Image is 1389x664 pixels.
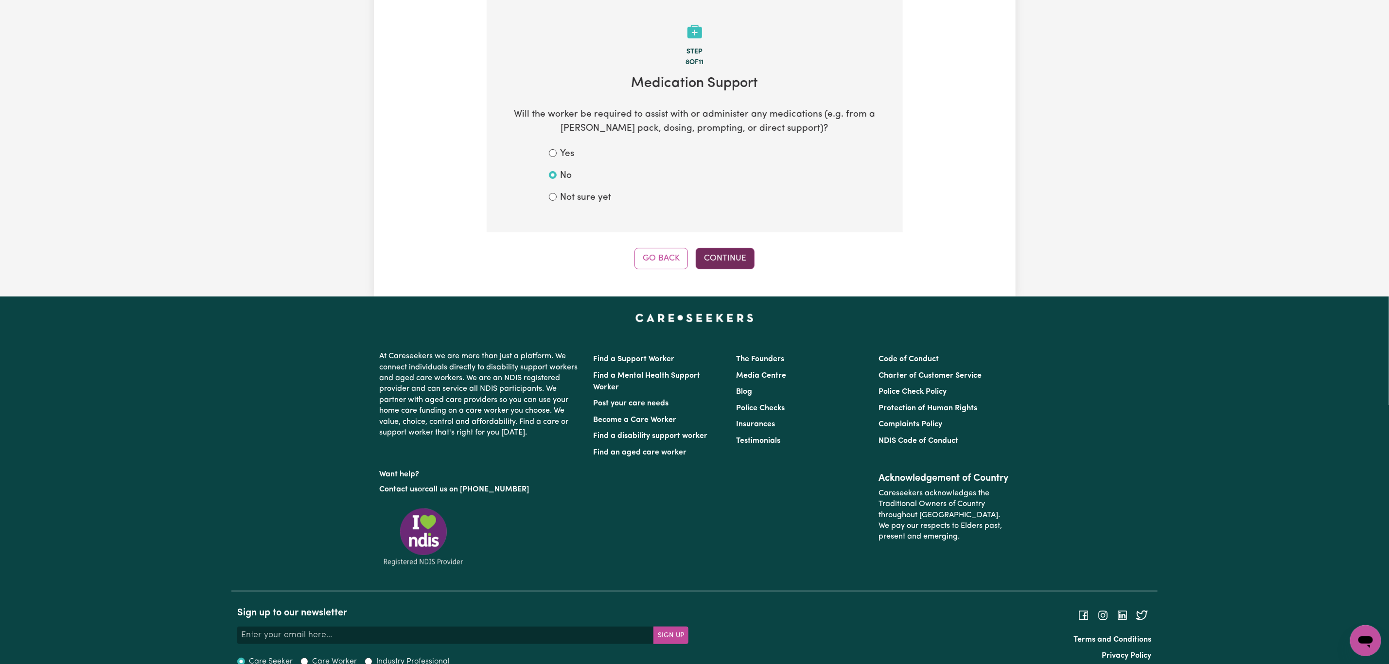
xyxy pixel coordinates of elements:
[736,437,780,445] a: Testimonials
[653,627,688,644] button: Subscribe
[879,437,958,445] a: NDIS Code of Conduct
[1350,625,1381,656] iframe: Button to launch messaging window, conversation in progress
[380,507,467,567] img: Registered NDIS provider
[1074,636,1152,644] a: Terms and Conditions
[561,169,572,183] label: No
[561,147,575,161] label: Yes
[879,404,977,412] a: Protection of Human Rights
[425,486,529,493] a: call us on [PHONE_NUMBER]
[736,372,786,380] a: Media Centre
[879,388,947,396] a: Police Check Policy
[879,372,982,380] a: Charter of Customer Service
[736,404,785,412] a: Police Checks
[879,355,939,363] a: Code of Conduct
[561,191,612,205] label: Not sure yet
[502,75,887,92] h2: Medication Support
[736,420,775,428] a: Insurances
[380,486,418,493] a: Contact us
[1097,612,1109,619] a: Follow Careseekers on Instagram
[1117,612,1128,619] a: Follow Careseekers on LinkedIn
[1078,612,1090,619] a: Follow Careseekers on Facebook
[736,355,784,363] a: The Founders
[380,347,582,442] p: At Careseekers we are more than just a platform. We connect individuals directly to disability su...
[635,314,754,322] a: Careseekers home page
[237,627,654,644] input: Enter your email here...
[380,465,582,480] p: Want help?
[594,355,675,363] a: Find a Support Worker
[879,420,942,428] a: Complaints Policy
[879,472,1009,484] h2: Acknowledgement of Country
[696,248,755,269] button: Continue
[502,108,887,136] p: Will the worker be required to assist with or administer any medications (e.g. from a [PERSON_NAM...
[502,47,887,57] div: Step
[594,372,701,391] a: Find a Mental Health Support Worker
[594,449,687,456] a: Find an aged care worker
[594,416,677,424] a: Become a Care Worker
[594,400,669,407] a: Post your care needs
[1136,612,1148,619] a: Follow Careseekers on Twitter
[502,57,887,68] div: 8 of 11
[1102,652,1152,660] a: Privacy Policy
[879,484,1009,546] p: Careseekers acknowledges the Traditional Owners of Country throughout [GEOGRAPHIC_DATA]. We pay o...
[736,388,752,396] a: Blog
[237,607,688,619] h2: Sign up to our newsletter
[380,480,582,499] p: or
[634,248,688,269] button: Go Back
[594,432,708,440] a: Find a disability support worker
